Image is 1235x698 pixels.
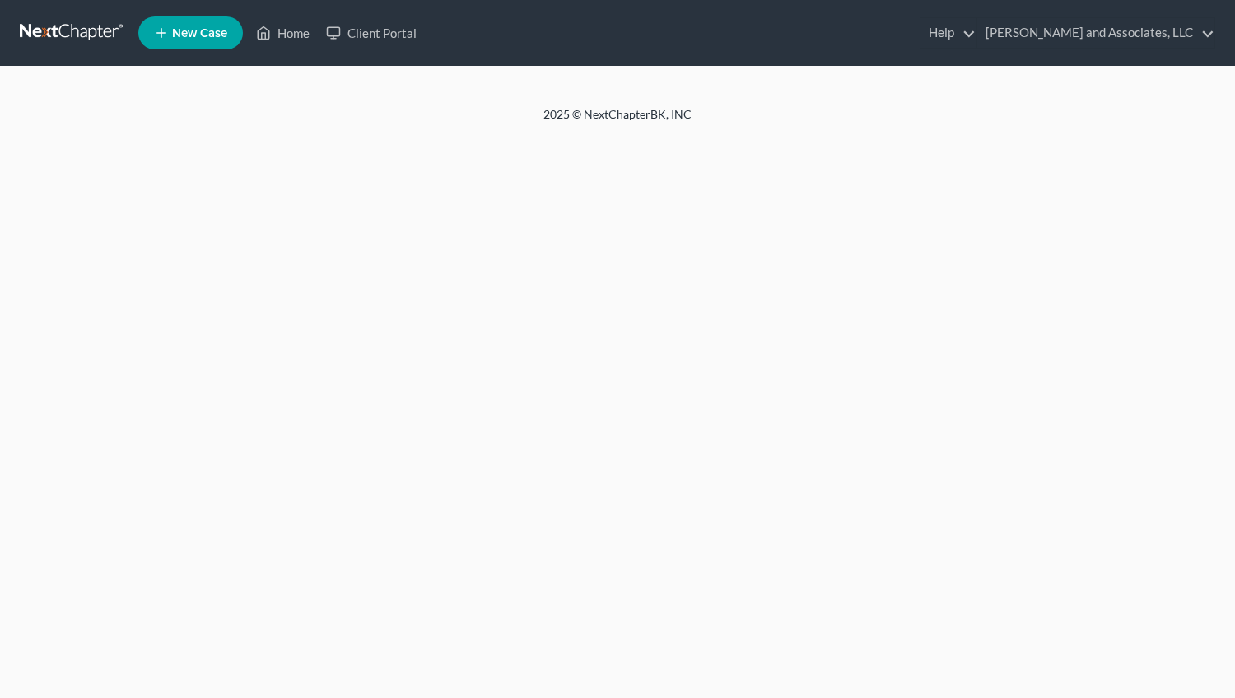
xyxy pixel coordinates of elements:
[920,18,976,48] a: Help
[318,18,425,48] a: Client Portal
[148,106,1087,136] div: 2025 © NextChapterBK, INC
[138,16,243,49] new-legal-case-button: New Case
[248,18,318,48] a: Home
[977,18,1214,48] a: [PERSON_NAME] and Associates, LLC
